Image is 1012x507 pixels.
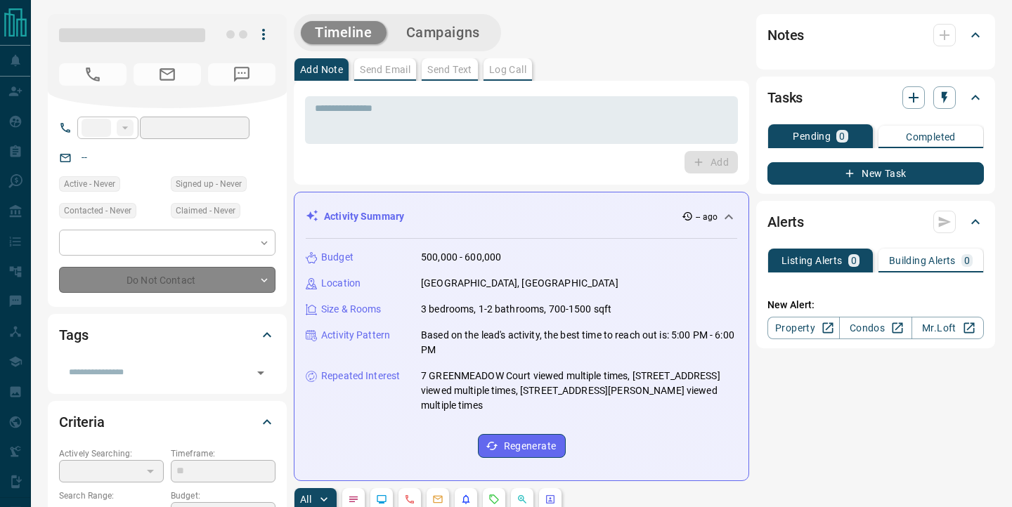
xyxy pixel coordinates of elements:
p: All [300,494,311,504]
p: Add Note [300,65,343,74]
p: Size & Rooms [321,302,382,317]
p: Activity Pattern [321,328,390,343]
button: Open [251,363,271,383]
p: Repeated Interest [321,369,400,383]
button: Timeline [301,21,387,44]
p: Budget [321,250,353,265]
a: -- [82,152,87,163]
p: 0 [964,256,970,265]
p: [GEOGRAPHIC_DATA], [GEOGRAPHIC_DATA] [421,276,618,291]
p: Building Alerts [889,256,956,265]
p: 0 [839,131,845,141]
p: Listing Alerts [781,256,843,265]
div: Activity Summary-- ago [306,204,737,230]
a: Condos [839,317,912,339]
span: Active - Never [64,177,115,191]
svg: Notes [348,494,359,505]
button: New Task [767,162,984,185]
div: Do Not Contact [59,267,275,293]
p: 7 GREENMEADOW Court viewed multiple times, [STREET_ADDRESS] viewed multiple times, [STREET_ADDRES... [421,369,737,413]
a: Property [767,317,840,339]
span: Signed up - Never [176,177,242,191]
span: No Email [134,63,201,86]
h2: Tasks [767,86,803,109]
span: No Number [59,63,126,86]
span: No Number [208,63,275,86]
svg: Listing Alerts [460,494,472,505]
svg: Emails [432,494,443,505]
h2: Notes [767,24,804,46]
p: Timeframe: [171,447,275,460]
svg: Requests [488,494,500,505]
div: Alerts [767,205,984,239]
h2: Tags [59,324,88,346]
p: Budget: [171,489,275,502]
div: Criteria [59,405,275,439]
h2: Criteria [59,411,105,433]
p: Pending [793,131,831,141]
p: Search Range: [59,489,164,502]
div: Tags [59,318,275,352]
p: -- ago [696,211,718,223]
button: Campaigns [392,21,494,44]
p: Activity Summary [324,209,404,224]
div: Notes [767,18,984,52]
p: Based on the lead's activity, the best time to reach out is: 5:00 PM - 6:00 PM [421,328,737,357]
p: 500,000 - 600,000 [421,250,501,265]
p: 0 [851,256,857,265]
span: Contacted - Never [64,204,131,218]
a: Mr.Loft [912,317,984,339]
h2: Alerts [767,211,804,233]
p: Completed [906,132,956,142]
p: Actively Searching: [59,447,164,460]
svg: Lead Browsing Activity [376,494,387,505]
button: Regenerate [478,434,566,458]
p: New Alert: [767,298,984,312]
p: 3 bedrooms, 1-2 bathrooms, 700-1500 sqft [421,302,611,317]
span: Claimed - Never [176,204,235,218]
svg: Agent Actions [545,494,556,505]
svg: Opportunities [517,494,528,505]
div: Tasks [767,81,984,114]
svg: Calls [404,494,415,505]
p: Location [321,276,361,291]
